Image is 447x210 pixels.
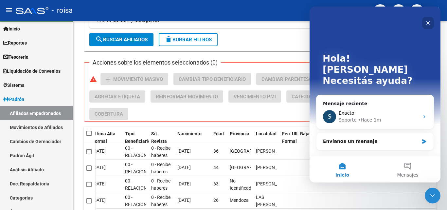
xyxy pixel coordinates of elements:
[151,131,167,144] span: Sit. Revista
[95,35,103,43] mat-icon: search
[151,178,178,199] span: 0 - Recibe haberes regularmente
[256,181,291,186] span: [PERSON_NAME]
[92,197,120,204] div: [DATE]
[177,181,191,186] span: [DATE]
[213,181,219,186] span: 63
[227,127,253,148] datatable-header-cell: Provincia
[177,165,191,170] span: [DATE]
[310,7,440,182] iframe: Intercom live chat
[92,164,120,171] div: [DATE]
[89,33,153,46] button: Buscar Afiliados
[425,188,440,203] iframe: Intercom live chat
[256,73,321,85] button: Cambiar Parentesco
[92,147,120,155] div: [DATE]
[159,33,218,46] button: Borrar Filtros
[95,94,140,100] span: Agregar Etiqueta
[95,111,123,117] span: Cobertura
[292,94,318,100] span: Categoria
[89,90,145,103] button: Agregar Etiqueta
[228,90,281,103] button: Vencimiento PMI
[125,131,151,144] span: Tipo Beneficiario
[90,127,122,148] datatable-header-cell: Ultima Alta Formal
[3,25,20,32] span: Inicio
[175,127,211,148] datatable-header-cell: Nacimiento
[95,37,148,43] span: Buscar Afiliados
[3,53,28,61] span: Tesorería
[165,37,212,43] span: Borrar Filtros
[52,3,73,18] span: - roisa
[177,131,202,136] span: Nacimiento
[125,162,155,189] span: 00 - RELACION DE DEPENDENCIA
[173,73,251,85] button: Cambiar Tipo Beneficiario
[213,165,219,170] span: 44
[256,148,291,154] span: [PERSON_NAME]
[230,165,274,170] span: [GEOGRAPHIC_DATA]
[3,82,25,89] span: Sistema
[230,178,254,191] span: No Identificada
[151,162,178,182] span: 0 - Recibe haberes regularmente
[282,131,310,144] span: Fec. Ult. Baja Formal
[125,145,155,173] span: 00 - RELACION DE DEPENDENCIA
[125,178,155,206] span: 00 - RELACION DE DEPENDENCIA
[230,131,249,136] span: Provincia
[177,148,191,154] span: [DATE]
[3,39,27,47] span: Reportes
[234,94,276,100] span: Vencimiento PMI
[5,6,13,14] mat-icon: menu
[179,76,246,82] span: Cambiar Tipo Beneficiario
[230,198,249,203] span: Mendoza
[89,108,128,120] button: Cobertura
[213,198,219,203] span: 26
[279,127,315,148] datatable-header-cell: Fec. Ult. Baja Formal
[104,75,112,83] mat-icon: add
[156,94,218,100] span: Reinformar Movimiento
[211,127,227,148] datatable-header-cell: Edad
[89,75,97,83] mat-icon: warning
[89,58,221,67] h3: Acciones sobre los elementos seleccionados (0)
[149,127,175,148] datatable-header-cell: Sit. Revista
[261,76,315,82] span: Cambiar Parentesco
[3,96,24,103] span: Padrón
[165,35,172,43] mat-icon: delete
[151,145,178,166] span: 0 - Recibe haberes regularmente
[3,67,61,75] span: Liquidación de Convenios
[253,127,279,148] datatable-header-cell: Localidad
[213,131,224,136] span: Edad
[286,90,323,103] button: Categoria
[256,165,291,170] span: [PERSON_NAME]
[122,127,149,148] datatable-header-cell: Tipo Beneficiario
[113,76,163,82] span: Movimiento Masivo
[100,73,168,85] button: Movimiento Masivo
[92,131,116,144] span: Ultima Alta Formal
[151,90,223,103] button: Reinformar Movimiento
[230,148,274,154] span: [GEOGRAPHIC_DATA]
[92,180,120,188] div: [DATE]
[177,198,191,203] span: [DATE]
[256,131,277,136] span: Localidad
[213,148,219,154] span: 36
